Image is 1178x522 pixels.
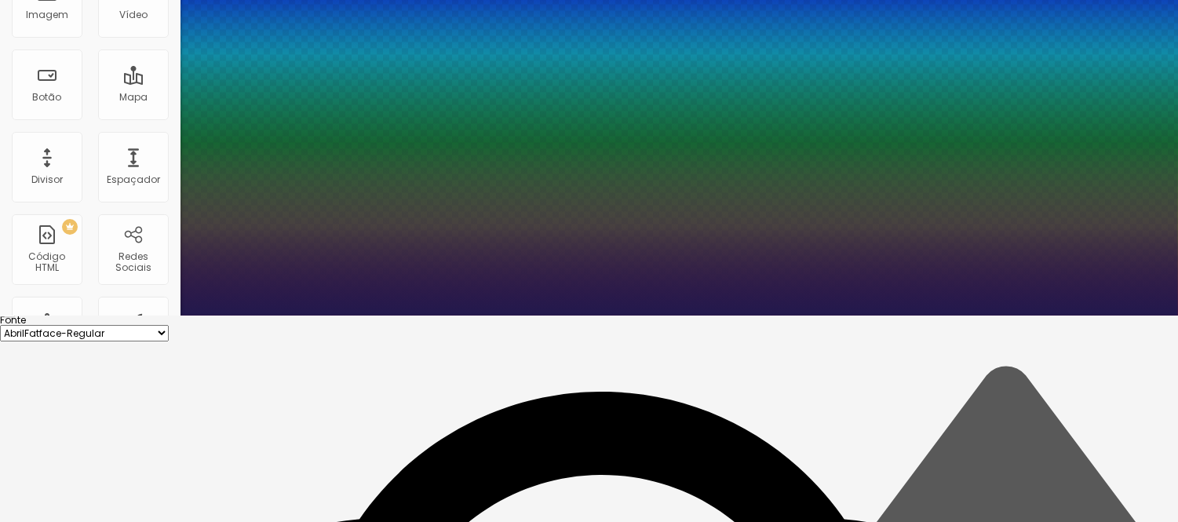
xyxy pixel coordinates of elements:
div: Espaçador [107,174,160,185]
div: Divisor [31,174,63,185]
div: Mapa [119,92,148,103]
div: Botão [33,92,62,103]
div: Redes Sociais [102,251,164,274]
div: Código HTML [16,251,78,274]
div: Vídeo [119,9,148,20]
div: Imagem [26,9,68,20]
